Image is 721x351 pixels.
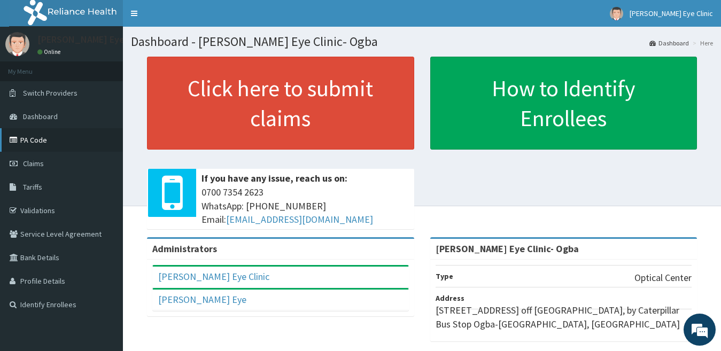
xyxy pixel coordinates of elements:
a: Online [37,48,63,56]
strong: [PERSON_NAME] Eye Clinic- Ogba [436,243,579,255]
a: How to Identify Enrollees [430,57,697,150]
p: [STREET_ADDRESS] off [GEOGRAPHIC_DATA], by Caterpillar Bus Stop Ogba-[GEOGRAPHIC_DATA], [GEOGRAPH... [436,303,692,331]
span: Switch Providers [23,88,77,98]
a: Dashboard [649,38,689,48]
b: Type [436,271,453,281]
li: Here [690,38,713,48]
span: Tariffs [23,182,42,192]
span: Claims [23,159,44,168]
b: Administrators [152,243,217,255]
a: [PERSON_NAME] Eye [158,293,246,306]
img: User Image [610,7,623,20]
a: [PERSON_NAME] Eye Clinic [158,270,269,283]
h1: Dashboard - [PERSON_NAME] Eye Clinic- Ogba [131,35,713,49]
a: Click here to submit claims [147,57,414,150]
b: Address [436,293,464,303]
span: [PERSON_NAME] Eye Clinic [630,9,713,18]
img: User Image [5,32,29,56]
a: [EMAIL_ADDRESS][DOMAIN_NAME] [226,213,373,225]
p: [PERSON_NAME] Eye Clinic [37,35,149,44]
b: If you have any issue, reach us on: [201,172,347,184]
span: Dashboard [23,112,58,121]
span: 0700 7354 2623 WhatsApp: [PHONE_NUMBER] Email: [201,185,409,227]
p: Optical Center [634,271,692,285]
